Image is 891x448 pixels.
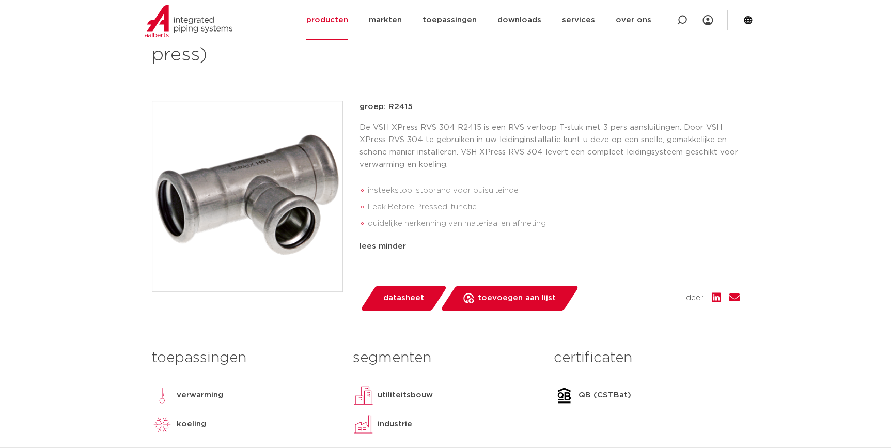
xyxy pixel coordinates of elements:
span: deel: [686,292,704,304]
li: duidelijke herkenning van materiaal en afmeting [368,215,740,232]
img: QB (CSTBat) [554,385,574,406]
div: lees minder [359,240,740,253]
p: verwarming [177,389,223,401]
p: utiliteitsbouw [378,389,433,401]
img: utiliteitsbouw [353,385,373,406]
p: industrie [378,418,412,430]
h3: certificaten [554,348,739,368]
span: toevoegen aan lijst [478,290,556,306]
span: datasheet [383,290,424,306]
p: De VSH XPress RVS 304 R2415 is een RVS verloop T-stuk met 3 pers aansluitingen. Door VSH XPress R... [359,121,740,171]
p: QB (CSTBat) [579,389,631,401]
img: industrie [353,414,373,435]
h3: segmenten [353,348,538,368]
li: insteekstop: stoprand voor buisuiteinde [368,182,740,199]
h3: toepassingen [152,348,337,368]
p: koeling [177,418,206,430]
p: groep: R2415 [359,101,740,113]
img: koeling [152,414,173,435]
img: verwarming [152,385,173,406]
li: Leak Before Pressed-functie [368,199,740,215]
a: datasheet [359,286,447,311]
img: Product Image for VSH XPress RVS 304 T-stuk verloop (3 x press) [152,101,342,291]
